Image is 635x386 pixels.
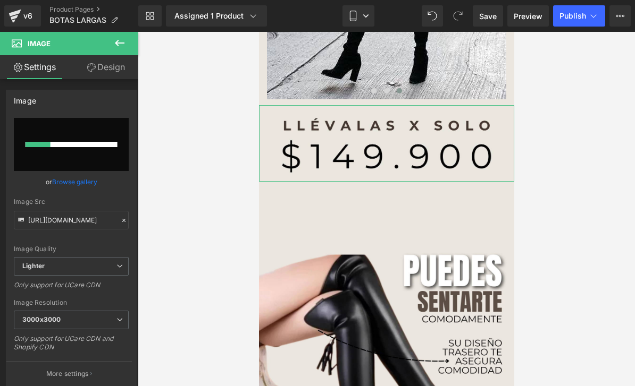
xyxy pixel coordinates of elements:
div: Assigned 1 Product [174,11,258,21]
input: Link [14,211,129,229]
span: Image [28,39,51,48]
div: Image Quality [14,245,129,253]
a: Design [71,55,140,79]
button: Publish [553,5,605,27]
b: Lighter [22,262,45,270]
span: BOTAS LARGAS [49,16,106,24]
div: Only support for UCare CDN [14,281,129,296]
a: Browse gallery [52,173,97,191]
div: Image Resolution [14,299,129,306]
a: New Library [138,5,162,27]
b: 3000x3000 [22,315,61,323]
a: Preview [507,5,549,27]
div: Image [14,90,36,105]
div: Only support for UCare CDN and Shopify CDN [14,334,129,358]
div: or [14,176,129,187]
p: More settings [46,369,89,379]
span: Save [479,11,497,22]
div: Image Src [14,198,129,205]
button: More [609,5,631,27]
button: Redo [447,5,469,27]
div: v6 [21,9,35,23]
a: Product Pages [49,5,138,14]
button: Undo [422,5,443,27]
span: Preview [514,11,542,22]
button: More settings [6,361,132,386]
span: Publish [559,12,586,20]
a: v6 [4,5,41,27]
